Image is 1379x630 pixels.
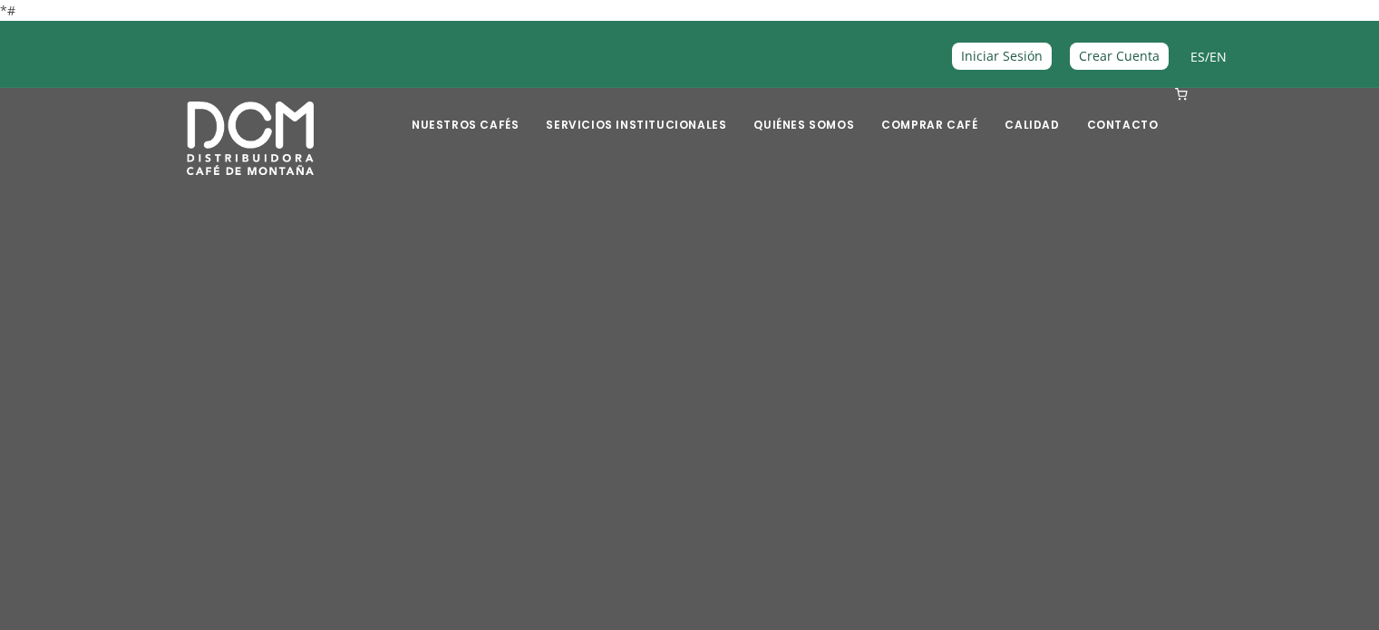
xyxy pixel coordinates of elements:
[1209,48,1227,65] a: EN
[994,90,1070,132] a: Calidad
[1190,46,1227,67] span: /
[743,90,865,132] a: Quiénes Somos
[870,90,988,132] a: Comprar Café
[1076,90,1170,132] a: Contacto
[401,90,529,132] a: Nuestros Cafés
[535,90,737,132] a: Servicios Institucionales
[1070,43,1169,69] a: Crear Cuenta
[1190,48,1205,65] a: ES
[952,43,1052,69] a: Iniciar Sesión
